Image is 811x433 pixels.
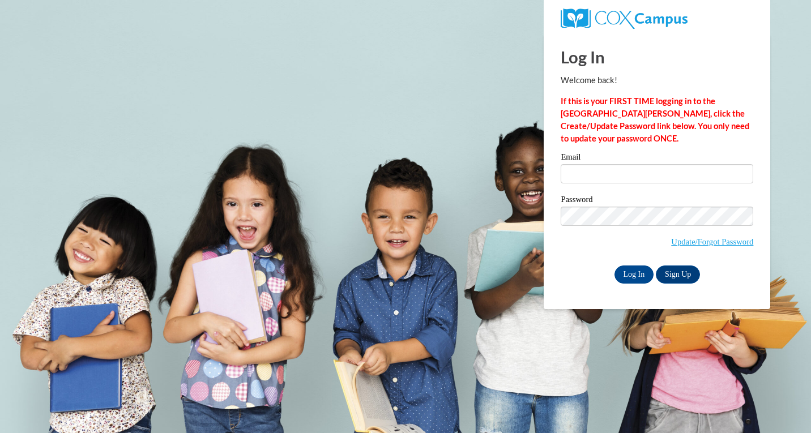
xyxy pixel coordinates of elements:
[561,8,687,29] img: COX Campus
[561,153,753,164] label: Email
[561,74,753,87] p: Welcome back!
[561,45,753,68] h1: Log In
[561,13,687,23] a: COX Campus
[656,265,700,284] a: Sign Up
[561,96,749,143] strong: If this is your FIRST TIME logging in to the [GEOGRAPHIC_DATA][PERSON_NAME], click the Create/Upd...
[671,237,753,246] a: Update/Forgot Password
[614,265,654,284] input: Log In
[561,195,753,207] label: Password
